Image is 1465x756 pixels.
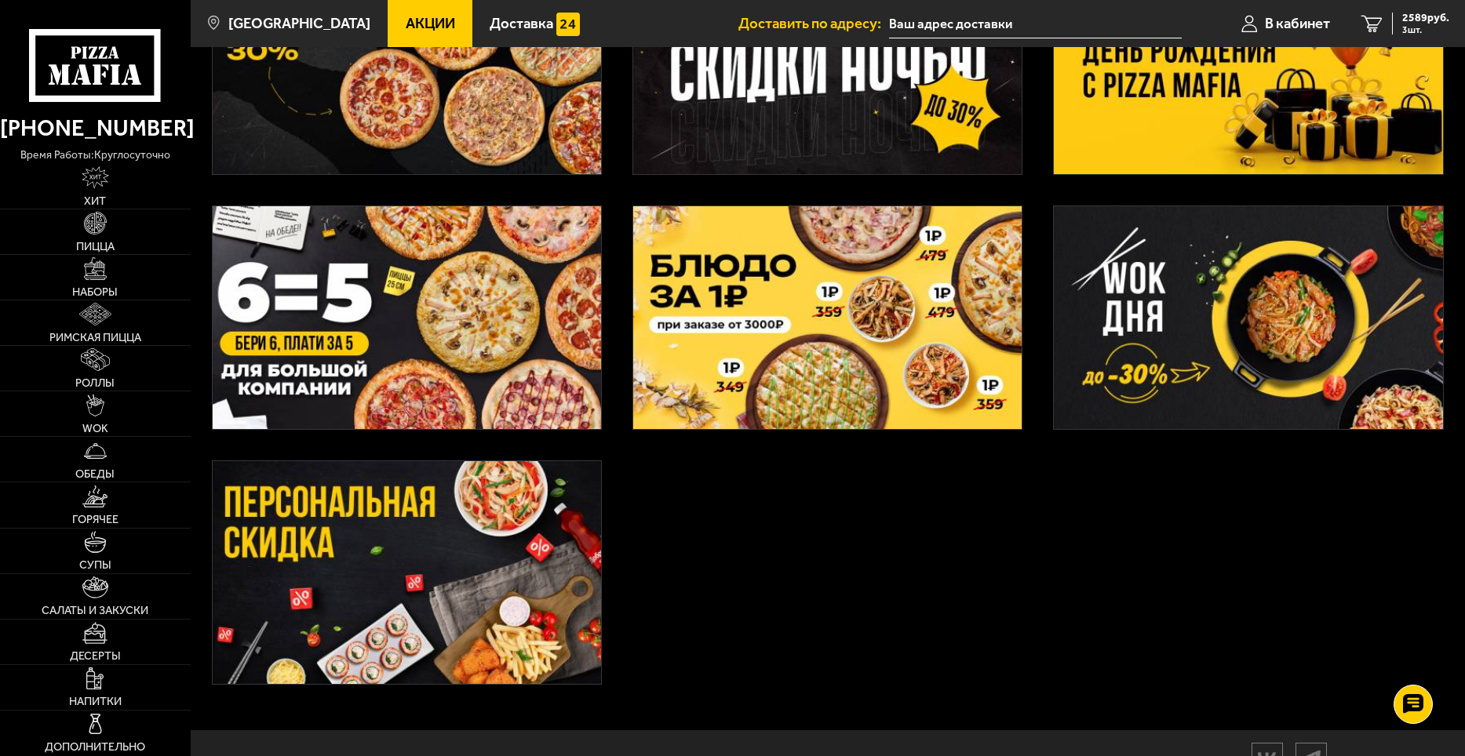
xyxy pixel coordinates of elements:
span: Дополнительно [45,741,145,752]
span: Римская пицца [49,332,141,343]
span: WOK [82,423,108,434]
span: Доставить по адресу: [738,16,889,31]
span: Наборы [72,286,118,297]
span: Салаты и закуски [42,605,148,616]
span: Хит [84,195,106,206]
input: Ваш адрес доставки [889,9,1182,38]
span: Супы [79,559,111,570]
span: Пицца [76,241,115,252]
span: 2589 руб. [1402,13,1449,24]
span: Десерты [70,650,121,661]
span: Доставка [490,16,553,31]
span: [GEOGRAPHIC_DATA] [228,16,370,31]
span: Горячее [72,514,118,525]
span: Роллы [75,377,115,388]
span: Акции [406,16,455,31]
span: Обеды [75,468,115,479]
span: 3 шт. [1402,25,1449,35]
span: Санкт-Петербург, Бассейная улица 53 [889,9,1182,38]
img: 15daf4d41897b9f0e9f617042186c801.svg [556,13,579,35]
span: Напитки [69,696,122,707]
span: В кабинет [1265,16,1330,31]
